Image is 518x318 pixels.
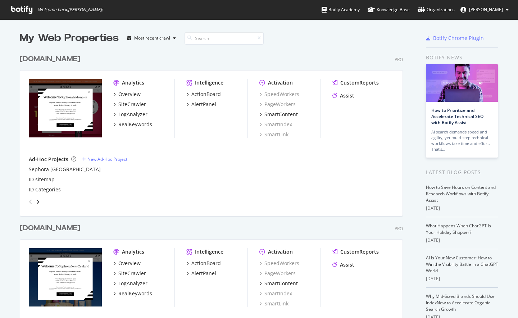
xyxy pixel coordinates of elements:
div: [DOMAIN_NAME] [20,54,80,64]
div: RealKeywords [118,290,152,297]
div: SiteCrawler [118,101,146,108]
a: PageWorkers [259,101,296,108]
input: Search [185,32,264,45]
div: RealKeywords [118,121,152,128]
a: ID sitemap [29,176,55,183]
div: SiteCrawler [118,270,146,277]
div: SmartContent [264,111,298,118]
div: Ad-Hoc Projects [29,156,68,163]
div: Assist [340,261,354,268]
div: [DATE] [426,237,498,244]
a: Assist [332,261,354,268]
a: SmartLink [259,131,288,138]
a: SiteCrawler [113,101,146,108]
div: Organizations [418,6,455,13]
a: [DOMAIN_NAME] [20,223,83,233]
img: How to Prioritize and Accelerate Technical SEO with Botify Assist [426,64,498,102]
a: LogAnalyzer [113,280,147,287]
div: [DOMAIN_NAME] [20,223,80,233]
div: [DATE] [426,205,498,212]
div: Intelligence [195,248,223,255]
div: Analytics [122,248,144,255]
a: SmartContent [259,280,298,287]
div: My Web Properties [20,31,119,45]
div: Most recent crawl [134,36,170,40]
a: CustomReports [332,248,379,255]
div: Botify Academy [322,6,360,13]
a: SpeedWorkers [259,91,299,98]
a: How to Prioritize and Accelerate Technical SEO with Botify Assist [431,107,483,126]
a: RealKeywords [113,290,152,297]
div: ActionBoard [191,91,221,98]
div: Activation [268,248,293,255]
div: CustomReports [340,79,379,86]
a: AI Is Your New Customer: How to Win the Visibility Battle in a ChatGPT World [426,255,498,274]
div: [DATE] [426,276,498,282]
div: Analytics [122,79,144,86]
button: Most recent crawl [124,32,179,44]
a: SmartContent [259,111,298,118]
span: Welcome back, [PERSON_NAME] ! [38,7,103,13]
a: SmartIndex [259,290,292,297]
div: AlertPanel [191,270,216,277]
a: ActionBoard [186,91,221,98]
div: Intelligence [195,79,223,86]
div: Botify news [426,54,498,62]
div: Latest Blog Posts [426,168,498,176]
button: [PERSON_NAME] [455,4,514,15]
a: PageWorkers [259,270,296,277]
div: AlertPanel [191,101,216,108]
img: sephora.nz [29,248,102,306]
div: Botify Chrome Plugin [433,35,484,42]
a: How to Save Hours on Content and Research Workflows with Botify Assist [426,184,496,203]
div: Assist [340,92,354,99]
div: Knowledge Base [368,6,410,13]
a: What Happens When ChatGPT Is Your Holiday Shopper? [426,223,491,235]
a: Why Mid-Sized Brands Should Use IndexNow to Accelerate Organic Search Growth [426,293,495,312]
a: RealKeywords [113,121,152,128]
a: SmartIndex [259,121,292,128]
a: Sephora [GEOGRAPHIC_DATA] [29,166,101,173]
a: SiteCrawler [113,270,146,277]
div: Activation [268,79,293,86]
div: Pro [395,226,403,232]
div: ActionBoard [191,260,221,267]
a: Overview [113,91,141,98]
a: Assist [332,92,354,99]
a: ID Categories [29,186,61,193]
a: ActionBoard [186,260,221,267]
div: Overview [118,260,141,267]
div: SmartContent [264,280,298,287]
div: Pro [395,56,403,63]
div: Overview [118,91,141,98]
a: CustomReports [332,79,379,86]
a: [DOMAIN_NAME] [20,54,83,64]
div: angle-left [26,196,35,208]
a: New Ad-Hoc Project [82,156,127,162]
div: LogAnalyzer [118,280,147,287]
a: SmartLink [259,300,288,307]
a: LogAnalyzer [113,111,147,118]
img: sephora.co.id [29,79,102,137]
a: SpeedWorkers [259,260,299,267]
span: Livia Tong [469,6,503,13]
a: Botify Chrome Plugin [426,35,484,42]
div: angle-right [35,198,40,205]
div: New Ad-Hoc Project [87,156,127,162]
div: AI search demands speed and agility, yet multi-step technical workflows take time and effort. Tha... [431,129,492,152]
a: AlertPanel [186,101,216,108]
a: AlertPanel [186,270,216,277]
a: Overview [113,260,141,267]
div: CustomReports [340,248,379,255]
